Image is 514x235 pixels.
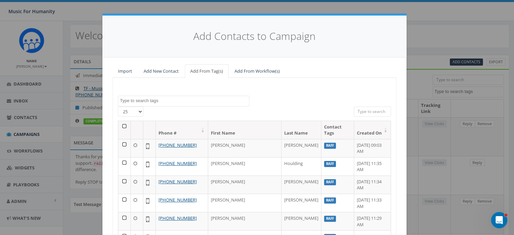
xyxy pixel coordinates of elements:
label: Raff [324,216,336,222]
td: [DATE] 11:35 AM [354,157,391,175]
td: [PERSON_NAME] [208,175,282,194]
a: Add From Tag(s) [185,64,228,78]
td: [PERSON_NAME] [282,139,321,157]
a: [PHONE_NUMBER] [158,215,197,221]
h4: Add Contacts to Campaign [113,29,396,44]
a: [PHONE_NUMBER] [158,160,197,166]
td: [DATE] 11:33 AM [354,194,391,212]
td: [DATE] 09:03 AM [354,139,391,157]
textarea: Search [120,98,249,104]
input: Type to search [354,107,391,117]
th: Contact Tags [321,121,354,139]
td: [PERSON_NAME] [282,175,321,194]
th: Last Name [282,121,321,139]
td: [PERSON_NAME] [208,157,282,175]
label: Raff [324,197,336,204]
td: Houlding [282,157,321,175]
td: [DATE] 11:29 AM [354,212,391,230]
a: [PHONE_NUMBER] [158,197,197,203]
a: Add New Contact [138,64,184,78]
label: Raff [324,161,336,167]
th: Created On: activate to sort column ascending [354,121,391,139]
a: Import [113,64,138,78]
td: [PERSON_NAME] [208,139,282,157]
label: Raff [324,143,336,149]
td: [PERSON_NAME] [282,194,321,212]
a: [PHONE_NUMBER] [158,179,197,185]
a: Add From Workflow(s) [229,64,285,78]
td: [DATE] 11:34 AM [354,175,391,194]
label: Raff [324,179,336,185]
iframe: Intercom live chat [491,212,507,228]
th: First Name [208,121,282,139]
td: [PERSON_NAME] [208,194,282,212]
th: Phone #: activate to sort column ascending [156,121,208,139]
a: [PHONE_NUMBER] [158,142,197,148]
td: [PERSON_NAME] [282,212,321,230]
td: [PERSON_NAME] [208,212,282,230]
